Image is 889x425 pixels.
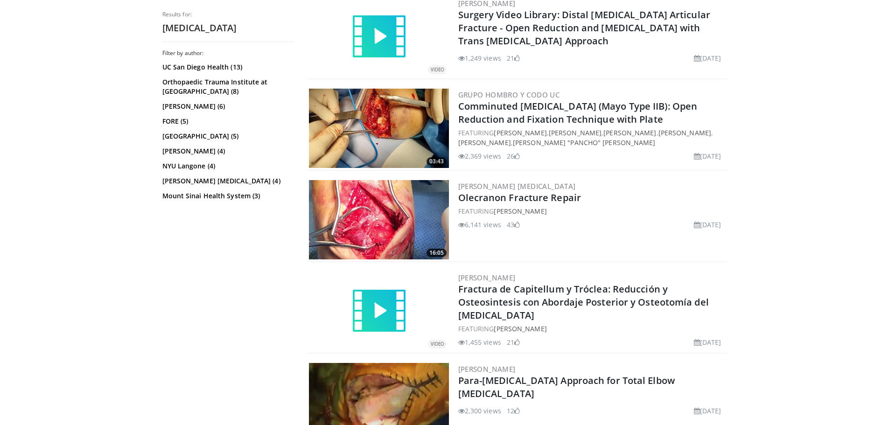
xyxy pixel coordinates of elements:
[162,146,291,156] a: [PERSON_NAME] (4)
[458,8,710,47] a: Surgery Video Library: Distal [MEDICAL_DATA] Articular Fracture - Open Reduction and [MEDICAL_DAT...
[494,128,546,137] a: [PERSON_NAME]
[162,161,291,171] a: NYU Langone (4)
[494,324,546,333] a: [PERSON_NAME]
[458,337,501,347] li: 1,455 views
[351,9,407,65] img: video.svg
[431,67,444,73] small: VIDEO
[458,364,516,374] a: [PERSON_NAME]
[458,53,501,63] li: 1,249 views
[694,53,721,63] li: [DATE]
[162,22,293,34] h2: [MEDICAL_DATA]
[458,273,516,282] a: [PERSON_NAME]
[162,77,291,96] a: Orthopaedic Trauma Institute at [GEOGRAPHIC_DATA] (8)
[309,180,449,259] img: ab1fc4c6-81c8-4b4c-864f-917a8c23b356.300x170_q85_crop-smart_upscale.jpg
[694,220,721,230] li: [DATE]
[427,157,447,166] span: 03:43
[458,374,675,400] a: Para-[MEDICAL_DATA] Approach for Total Elbow [MEDICAL_DATA]
[162,117,291,126] a: FORE (5)
[162,176,291,186] a: [PERSON_NAME] [MEDICAL_DATA] (4)
[694,337,721,347] li: [DATE]
[458,181,576,191] a: [PERSON_NAME] [MEDICAL_DATA]
[309,89,449,168] a: 03:43
[162,49,293,57] h3: Filter by author:
[458,220,501,230] li: 6,141 views
[549,128,602,137] a: [PERSON_NAME]
[507,406,520,416] li: 12
[458,128,725,147] div: FEATURING , , , , ,
[694,406,721,416] li: [DATE]
[309,283,449,339] a: VIDEO
[458,206,725,216] div: FEATURING
[309,89,449,168] img: de396de5-89fb-4777-8281-0f067b948d66.300x170_q85_crop-smart_upscale.jpg
[351,283,407,339] img: video.svg
[458,324,725,334] div: FEATURING
[162,63,291,72] a: UC San Diego Health (13)
[162,102,291,111] a: [PERSON_NAME] (6)
[162,11,293,18] p: Results for:
[494,207,546,216] a: [PERSON_NAME]
[458,90,560,99] a: Grupo Hombro y Codo UC
[694,151,721,161] li: [DATE]
[458,138,511,147] a: [PERSON_NAME]
[507,53,520,63] li: 21
[458,151,501,161] li: 2,369 views
[458,191,581,204] a: Olecranon Fracture Repair
[458,283,709,321] a: Fractura de Capitellum y Tróclea: Reducción y Osteosintesis con Abordaje Posterior y Osteotomía d...
[309,9,449,65] a: VIDEO
[162,191,291,201] a: Mount Sinai Health System (3)
[603,128,656,137] a: [PERSON_NAME]
[162,132,291,141] a: [GEOGRAPHIC_DATA] (5)
[427,249,447,257] span: 16:05
[507,337,520,347] li: 21
[507,151,520,161] li: 26
[458,100,698,125] a: Comminuted [MEDICAL_DATA] (Mayo Type IIB): Open Reduction and Fixation Technique with Plate
[513,138,656,147] a: [PERSON_NAME] "Pancho" [PERSON_NAME]
[458,406,501,416] li: 2,300 views
[431,341,444,347] small: VIDEO
[507,220,520,230] li: 43
[309,180,449,259] a: 16:05
[658,128,711,137] a: [PERSON_NAME]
